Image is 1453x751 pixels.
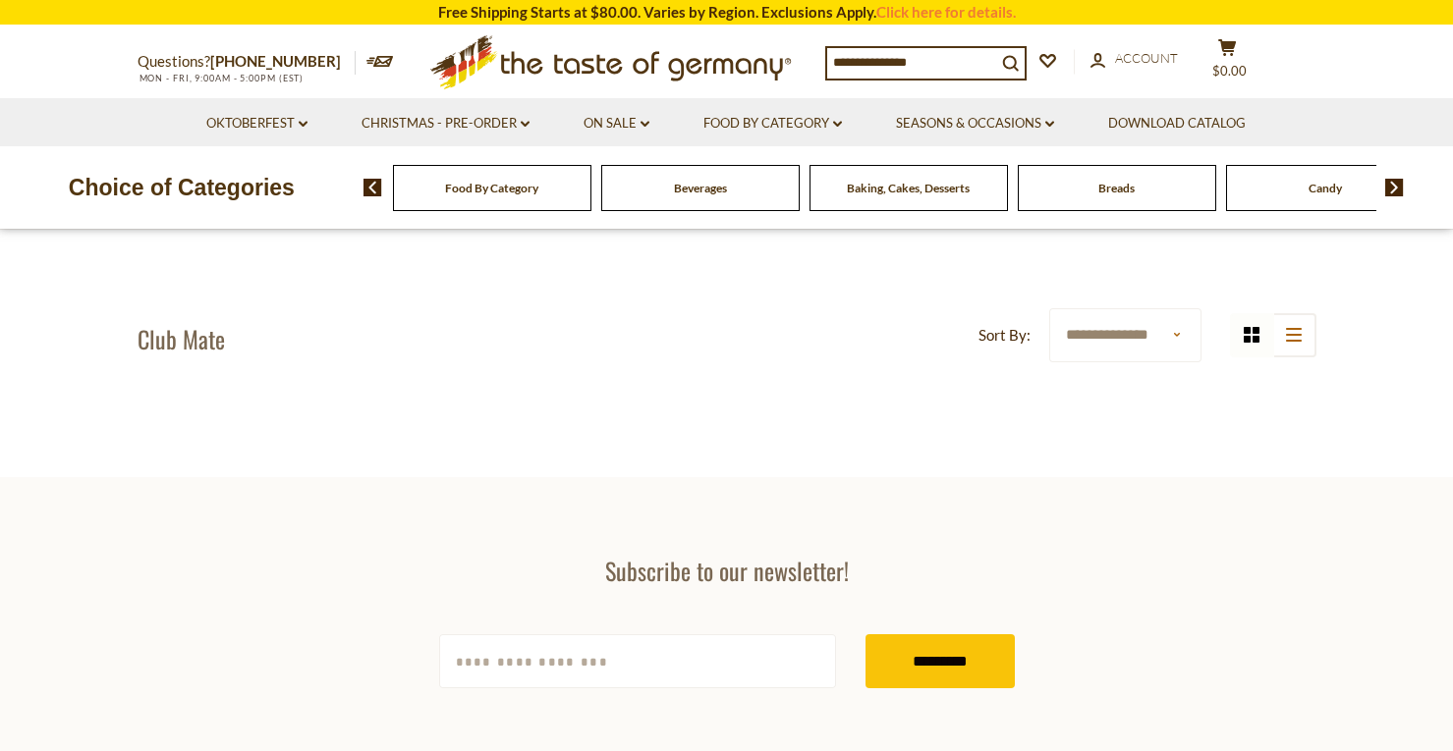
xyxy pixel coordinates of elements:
span: Account [1115,50,1178,66]
a: Food By Category [703,113,842,134]
a: Account [1090,48,1178,70]
button: $0.00 [1199,38,1257,87]
a: Baking, Cakes, Desserts [847,181,970,195]
h3: Subscribe to our newsletter! [439,556,1015,585]
a: Oktoberfest [206,113,307,134]
a: Beverages [674,181,727,195]
img: previous arrow [363,179,382,196]
p: Questions? [138,49,356,75]
a: Food By Category [445,181,538,195]
a: Candy [1309,181,1342,195]
a: [PHONE_NUMBER] [210,52,341,70]
a: Christmas - PRE-ORDER [362,113,530,134]
h1: Club Mate [138,324,225,353]
span: $0.00 [1212,63,1247,79]
a: Click here for details. [876,3,1016,21]
img: next arrow [1385,179,1404,196]
label: Sort By: [978,323,1031,348]
a: Breads [1098,181,1135,195]
a: On Sale [584,113,649,134]
a: Download Catalog [1108,113,1246,134]
span: MON - FRI, 9:00AM - 5:00PM (EST) [138,73,305,83]
a: Seasons & Occasions [896,113,1054,134]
